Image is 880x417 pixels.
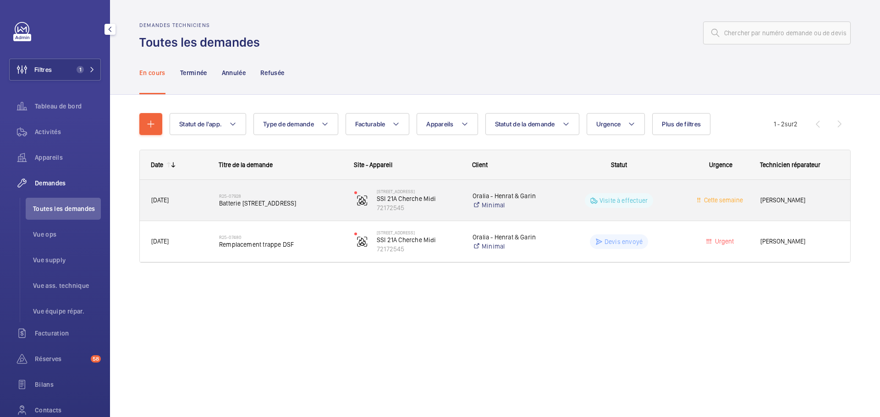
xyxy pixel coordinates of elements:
[151,161,163,168] div: Date
[180,68,207,77] p: Terminée
[139,68,165,77] p: En cours
[357,195,368,206] img: fire_alarm.svg
[35,127,101,136] span: Activités
[652,113,710,135] button: Plus de filtres
[760,161,820,168] span: Technicien réparateur
[260,68,284,77] p: Refusée
[377,203,461,212] p: 72172545
[713,238,734,245] span: Urgent
[377,244,461,254] p: 72172545
[785,120,794,128] span: sur
[599,196,648,205] p: Visite à effectuer
[760,195,839,206] span: [PERSON_NAME]
[774,121,797,127] span: 1 - 2 2
[495,120,555,128] span: Statut de la demande
[473,191,545,200] p: Oralia - Henrat & Garin
[33,255,101,265] span: Vue supply
[354,161,392,168] span: Site - Appareil
[472,161,488,168] span: Client
[355,120,385,128] span: Facturable
[9,59,101,81] button: Filtres1
[426,120,453,128] span: Appareils
[179,120,222,128] span: Statut de l'app.
[587,113,645,135] button: Urgence
[35,179,101,188] span: Demandes
[473,200,545,210] a: Minimal
[34,65,52,74] span: Filtres
[417,113,478,135] button: Appareils
[170,113,246,135] button: Statut de l'app.
[605,237,643,246] p: Devis envoyé
[219,199,342,208] span: Batterie [STREET_ADDRESS]
[760,236,839,247] span: [PERSON_NAME]
[377,235,461,244] p: SSI 21A Cherche Midi
[139,22,265,28] h2: Demandes techniciens
[35,102,101,111] span: Tableau de bord
[253,113,338,135] button: Type de demande
[702,196,743,204] span: Cette semaine
[357,236,368,247] img: fire_alarm.svg
[377,189,461,194] p: [STREET_ADDRESS]
[473,233,545,242] p: Oralia - Henrat & Garin
[219,234,342,240] h2: R25-07480
[33,204,101,213] span: Toutes les demandes
[473,242,545,251] a: Minimal
[219,161,273,168] span: Titre de la demande
[35,354,87,363] span: Réserves
[377,230,461,235] p: [STREET_ADDRESS]
[139,34,265,51] h1: Toutes les demandes
[485,113,579,135] button: Statut de la demande
[219,240,342,249] span: Remplacement trappe DSF
[703,22,851,44] input: Chercher par numéro demande ou de devis
[346,113,410,135] button: Facturable
[33,281,101,290] span: Vue ass. technique
[35,406,101,415] span: Contacts
[662,120,701,128] span: Plus de filtres
[151,238,169,245] span: [DATE]
[263,120,314,128] span: Type de demande
[77,66,84,73] span: 1
[35,329,101,338] span: Facturation
[377,194,461,203] p: SSI 21A Cherche Midi
[611,161,627,168] span: Statut
[596,120,621,128] span: Urgence
[222,68,246,77] p: Annulée
[35,380,101,389] span: Bilans
[709,161,732,168] span: Urgence
[35,153,101,162] span: Appareils
[33,230,101,239] span: Vue ops
[33,307,101,316] span: Vue équipe répar.
[151,196,169,204] span: [DATE]
[91,355,101,363] span: 58
[219,193,342,199] h2: R25-07928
